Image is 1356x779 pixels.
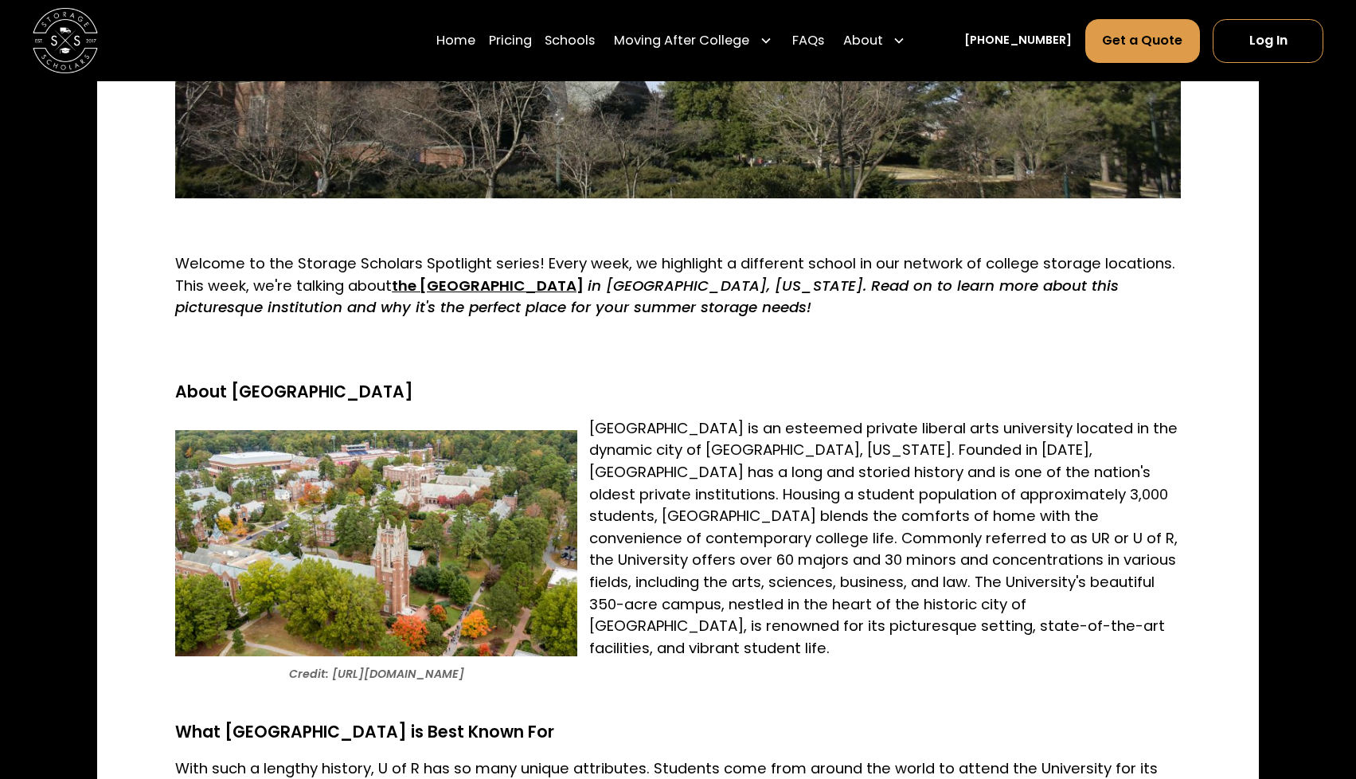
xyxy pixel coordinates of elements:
[1213,19,1323,63] a: Log In
[175,252,1181,319] p: Welcome to the Storage Scholars Spotlight series! Every week, we highlight a different school in ...
[33,8,98,73] img: Storage Scholars main logo
[175,381,413,403] strong: About [GEOGRAPHIC_DATA]
[175,721,554,743] strong: What [GEOGRAPHIC_DATA] is Best Known For
[1085,19,1200,63] a: Get a Quote
[614,31,749,51] div: Moving After College
[837,18,912,64] div: About
[392,276,584,296] a: the [GEOGRAPHIC_DATA]
[175,417,1181,660] p: [GEOGRAPHIC_DATA] is an esteemed private liberal arts university located in the dynamic city of [...
[289,666,464,682] em: Credit: [URL][DOMAIN_NAME]
[843,31,883,51] div: About
[608,18,779,64] div: Moving After College
[964,32,1072,49] a: [PHONE_NUMBER]
[545,18,595,64] a: Schools
[175,276,1119,318] em: in [GEOGRAPHIC_DATA], [US_STATE]. Read on to learn more about this picturesque institution and wh...
[436,18,475,64] a: Home
[792,18,824,64] a: FAQs
[489,18,532,64] a: Pricing
[33,8,98,73] a: home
